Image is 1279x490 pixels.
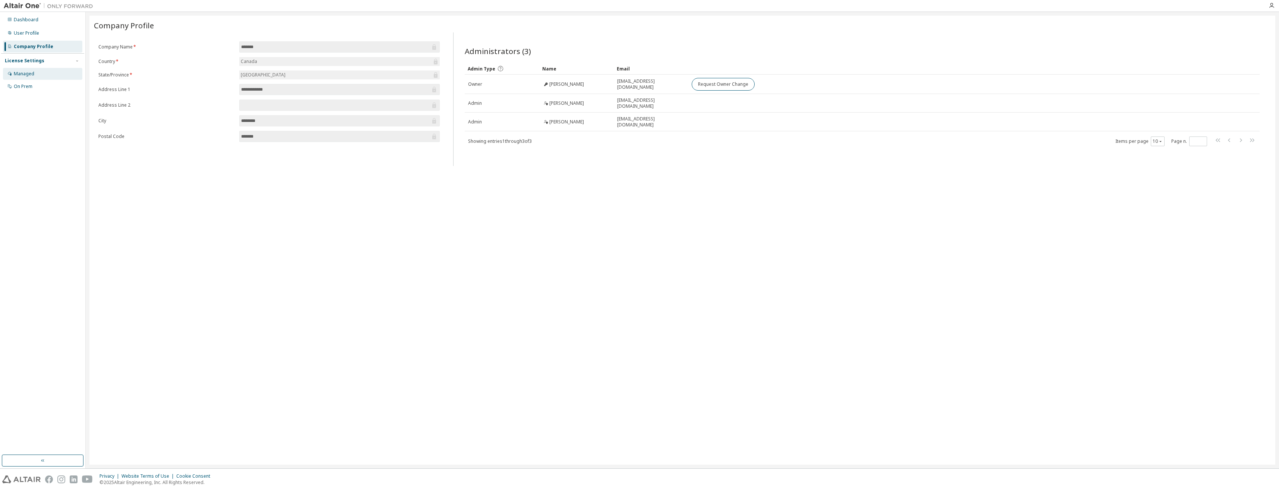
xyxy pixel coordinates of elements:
[549,81,584,87] span: [PERSON_NAME]
[1171,136,1207,146] span: Page n.
[4,2,97,10] img: Altair One
[100,473,121,479] div: Privacy
[98,87,235,92] label: Address Line 1
[1153,138,1163,144] button: 10
[2,475,41,483] img: altair_logo.svg
[617,63,685,75] div: Email
[176,473,215,479] div: Cookie Consent
[14,84,32,89] div: On Prem
[468,100,482,106] span: Admin
[240,57,258,66] div: Canada
[542,63,611,75] div: Name
[14,30,39,36] div: User Profile
[617,116,685,128] span: [EMAIL_ADDRESS][DOMAIN_NAME]
[549,119,584,125] span: [PERSON_NAME]
[98,44,235,50] label: Company Name
[468,138,532,144] span: Showing entries 1 through 3 of 3
[468,66,495,72] span: Admin Type
[14,71,34,77] div: Managed
[617,97,685,109] span: [EMAIL_ADDRESS][DOMAIN_NAME]
[100,479,215,486] p: © 2025 Altair Engineering, Inc. All Rights Reserved.
[98,134,235,139] label: Postal Code
[14,17,38,23] div: Dashboard
[98,118,235,124] label: City
[94,20,154,31] span: Company Profile
[121,473,176,479] div: Website Terms of Use
[692,78,755,91] button: Request Owner Change
[617,78,685,90] span: [EMAIL_ADDRESS][DOMAIN_NAME]
[57,475,65,483] img: instagram.svg
[14,44,53,50] div: Company Profile
[5,58,44,64] div: License Settings
[70,475,78,483] img: linkedin.svg
[240,71,287,79] div: [GEOGRAPHIC_DATA]
[239,70,440,79] div: [GEOGRAPHIC_DATA]
[82,475,93,483] img: youtube.svg
[98,72,235,78] label: State/Province
[465,46,531,56] span: Administrators (3)
[98,59,235,65] label: Country
[239,57,440,66] div: Canada
[468,81,482,87] span: Owner
[1115,136,1165,146] span: Items per page
[98,102,235,108] label: Address Line 2
[549,100,584,106] span: [PERSON_NAME]
[45,475,53,483] img: facebook.svg
[468,119,482,125] span: Admin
